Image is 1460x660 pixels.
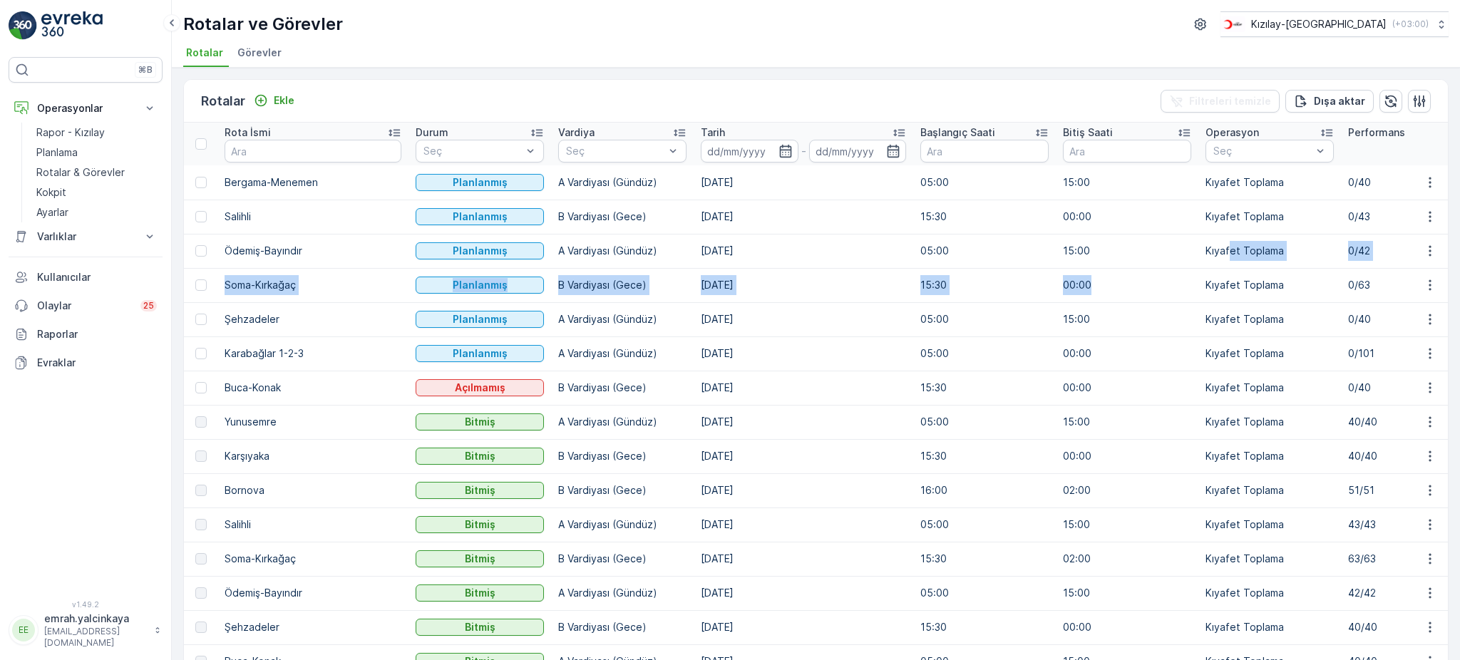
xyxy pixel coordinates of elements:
[416,242,544,259] button: Planlanmış
[416,413,544,430] button: Bitmiş
[694,542,913,576] td: [DATE]
[36,205,68,220] p: Ayarlar
[801,143,806,160] p: -
[237,46,282,60] span: Görevler
[416,550,544,567] button: Bitmiş
[37,101,134,115] p: Operasyonlar
[453,175,508,190] p: Planlanmış
[1198,302,1341,336] td: Kıyafet Toplama
[913,165,1056,200] td: 05:00
[465,517,495,532] p: Bitmiş
[416,448,544,465] button: Bitmiş
[1198,405,1341,439] td: Kıyafet Toplama
[551,268,694,302] td: B Vardiyası (Gece)
[37,270,157,284] p: Kullanıcılar
[913,576,1056,610] td: 05:00
[1056,200,1198,234] td: 00:00
[694,473,913,507] td: [DATE]
[551,405,694,439] td: A Vardiyası (Gündüz)
[1392,19,1429,30] p: ( +03:00 )
[195,348,207,359] div: Toggle Row Selected
[195,177,207,188] div: Toggle Row Selected
[1063,140,1191,163] input: Ara
[551,542,694,576] td: B Vardiyası (Gece)
[1056,165,1198,200] td: 15:00
[465,415,495,429] p: Bitmiş
[465,620,495,634] p: Bitmiş
[1198,576,1341,610] td: Kıyafet Toplama
[416,125,448,140] p: Durum
[183,13,343,36] p: Rotalar ve Görevler
[1056,234,1198,268] td: 15:00
[201,91,245,111] p: Rotalar
[913,302,1056,336] td: 05:00
[143,300,154,311] p: 25
[416,345,544,362] button: Planlanmış
[1056,542,1198,576] td: 02:00
[36,185,66,200] p: Kokpit
[195,587,207,599] div: Toggle Row Selected
[1198,234,1341,268] td: Kıyafet Toplama
[37,299,132,313] p: Olaylar
[465,552,495,566] p: Bitmiş
[9,612,163,649] button: EEemrah.yalcinkaya[EMAIL_ADDRESS][DOMAIN_NAME]
[44,626,147,649] p: [EMAIL_ADDRESS][DOMAIN_NAME]
[465,449,495,463] p: Bitmiş
[44,612,147,626] p: emrah.yalcinkaya
[809,140,907,163] input: dd/mm/yyyy
[694,439,913,473] td: [DATE]
[920,125,995,140] p: Başlangıç Saati
[416,174,544,191] button: Planlanmış
[217,576,408,610] td: Ödemiş-Bayındır
[694,165,913,200] td: [DATE]
[551,371,694,405] td: B Vardiyası (Gece)
[195,553,207,564] div: Toggle Row Selected
[1056,268,1198,302] td: 00:00
[9,222,163,251] button: Varlıklar
[37,356,157,370] p: Evraklar
[453,210,508,224] p: Planlanmış
[195,416,207,428] div: Toggle Row Selected
[9,320,163,349] a: Raporlar
[1198,371,1341,405] td: Kıyafet Toplama
[701,140,798,163] input: dd/mm/yyyy
[416,619,544,636] button: Bitmiş
[274,93,294,108] p: Ekle
[1213,144,1312,158] p: Seç
[9,600,163,609] span: v 1.49.2
[694,405,913,439] td: [DATE]
[1198,507,1341,542] td: Kıyafet Toplama
[217,405,408,439] td: Yunusemre
[701,125,725,140] p: Tarih
[217,439,408,473] td: Karşıyaka
[217,610,408,644] td: Şehzadeler
[9,292,163,320] a: Olaylar25
[12,619,35,641] div: EE
[217,165,408,200] td: Bergama-Menemen
[416,277,544,294] button: Planlanmış
[1220,11,1449,37] button: Kızılay-[GEOGRAPHIC_DATA](+03:00)
[551,507,694,542] td: A Vardiyası (Gündüz)
[416,379,544,396] button: Açılmamış
[913,439,1056,473] td: 15:30
[217,200,408,234] td: Salihli
[1189,94,1271,108] p: Filtreleri temizle
[1056,405,1198,439] td: 15:00
[1056,610,1198,644] td: 00:00
[423,144,522,158] p: Seç
[455,381,505,395] p: Açılmamış
[913,234,1056,268] td: 05:00
[1056,336,1198,371] td: 00:00
[217,507,408,542] td: Salihli
[551,165,694,200] td: A Vardiyası (Gündüz)
[416,311,544,328] button: Planlanmış
[41,11,103,40] img: logo_light-DOdMpM7g.png
[913,336,1056,371] td: 05:00
[913,507,1056,542] td: 05:00
[1056,439,1198,473] td: 00:00
[694,234,913,268] td: [DATE]
[694,200,913,234] td: [DATE]
[1205,125,1259,140] p: Operasyon
[37,230,134,244] p: Varlıklar
[195,211,207,222] div: Toggle Row Selected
